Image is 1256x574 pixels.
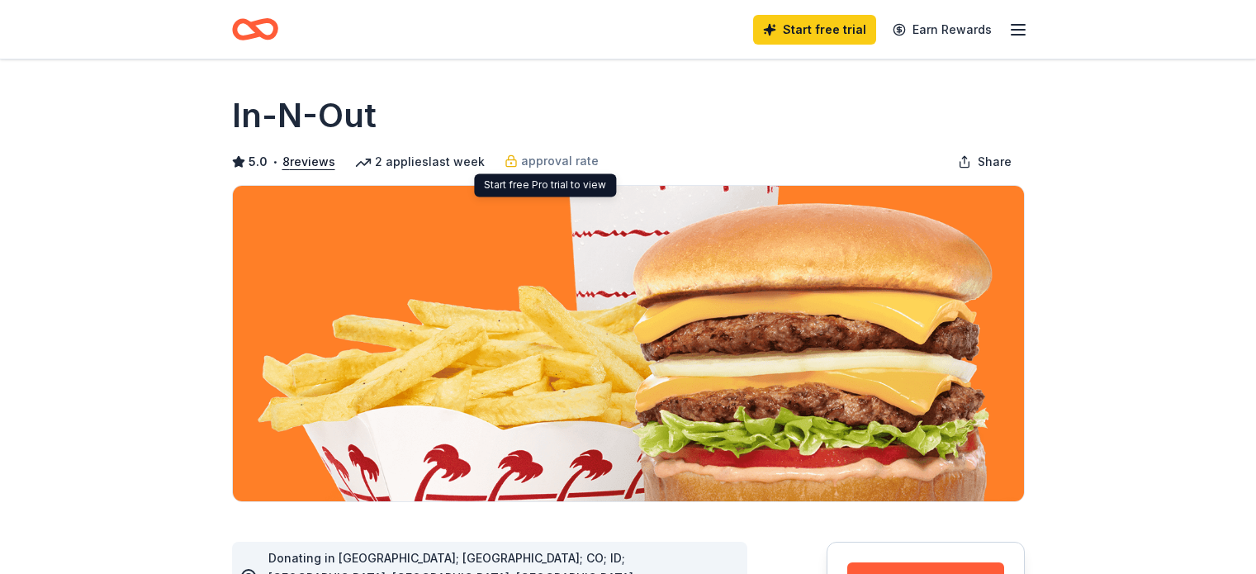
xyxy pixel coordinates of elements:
[505,151,599,171] a: approval rate
[945,145,1025,178] button: Share
[355,152,485,172] div: 2 applies last week
[233,186,1024,501] img: Image for In-N-Out
[474,173,616,197] div: Start free Pro trial to view
[249,152,268,172] span: 5.0
[232,10,278,49] a: Home
[521,151,599,171] span: approval rate
[883,15,1002,45] a: Earn Rewards
[753,15,876,45] a: Start free trial
[232,93,377,139] h1: In-N-Out
[978,152,1012,172] span: Share
[282,152,335,172] button: 8reviews
[272,155,277,168] span: •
